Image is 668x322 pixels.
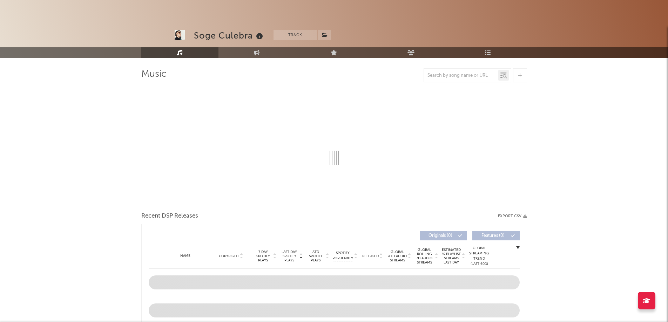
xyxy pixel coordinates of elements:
span: Released [362,254,379,258]
span: Originals ( 0 ) [424,234,457,238]
div: Name [163,253,209,259]
span: Global Rolling 7D Audio Streams [415,248,434,265]
span: Last Day Spotify Plays [280,250,299,262]
span: Features ( 0 ) [477,234,509,238]
input: Search by song name or URL [424,73,498,78]
span: Recent DSP Releases [141,212,198,220]
span: 7 Day Spotify Plays [254,250,272,262]
span: Spotify Popularity [332,251,353,261]
span: ATD Spotify Plays [306,250,325,262]
span: Copyright [219,254,239,258]
div: Soge Culebra [194,30,265,41]
span: Global ATD Audio Streams [388,250,407,262]
button: Track [274,30,317,40]
span: Estimated % Playlist Streams Last Day [442,248,461,265]
button: Originals(0) [420,231,467,240]
button: Features(0) [472,231,520,240]
div: Global Streaming Trend (Last 60D) [469,246,490,267]
button: Export CSV [498,214,527,218]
